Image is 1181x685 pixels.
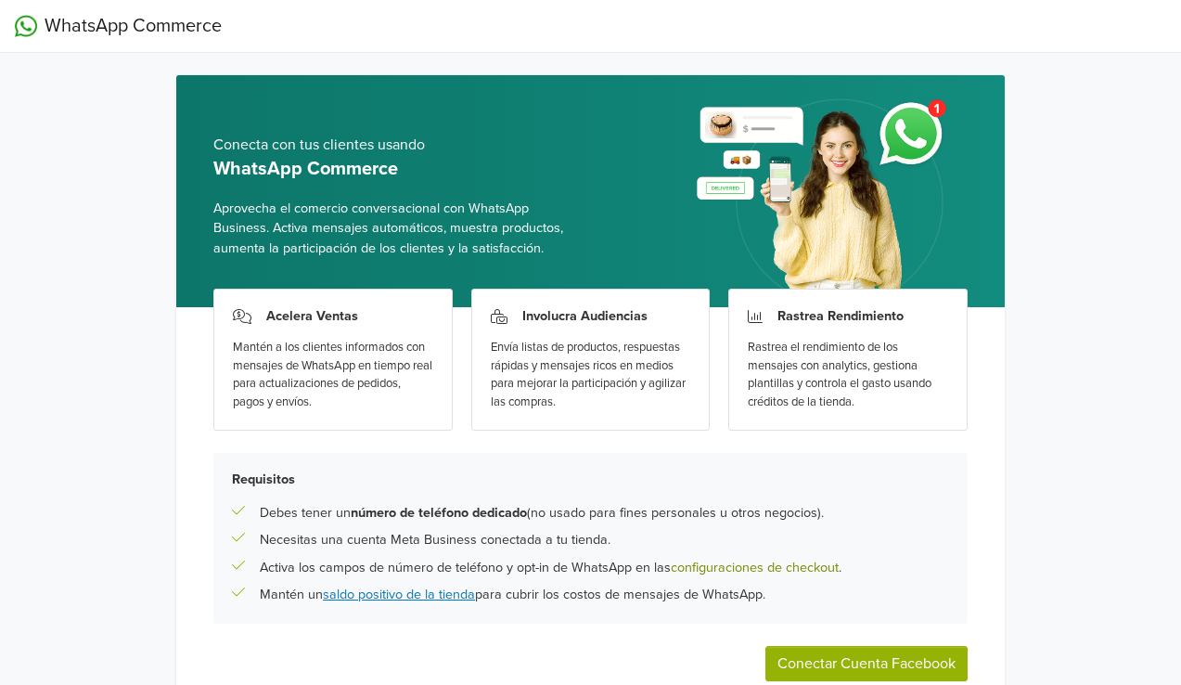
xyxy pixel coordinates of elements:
[232,472,949,487] h5: Requisitos
[260,530,610,550] p: Necesitas una cuenta Meta Business conectada a tu tienda.
[213,158,576,180] h5: WhatsApp Commerce
[260,585,765,605] p: Mantén un para cubrir los costos de mensajes de WhatsApp.
[213,199,576,259] span: Aprovecha el comercio conversacional con WhatsApp Business. Activa mensajes automáticos, muestra ...
[748,339,948,411] div: Rastrea el rendimiento de los mensajes con analytics, gestiona plantillas y controla el gasto usa...
[491,339,691,411] div: Envía listas de productos, respuestas rápidas y mensajes ricos en medios para mejorar la particip...
[233,339,433,411] div: Mantén a los clientes informados con mensajes de WhatsApp en tiempo real para actualizaciones de ...
[15,15,37,37] img: WhatsApp
[260,503,824,523] p: Debes tener un (no usado para fines personales u otros negocios).
[351,505,527,521] b: número de teléfono dedicado
[266,308,358,324] h3: Acelera Ventas
[522,308,648,324] h3: Involucra Audiencias
[765,646,968,681] button: Conectar Cuenta Facebook
[45,12,222,40] span: WhatsApp Commerce
[777,308,904,324] h3: Rastrea Rendimiento
[323,587,475,602] a: saldo positivo de la tienda
[681,88,968,307] img: whatsapp_setup_banner
[260,558,841,578] p: Activa los campos de número de teléfono y opt-in de WhatsApp en las .
[213,136,576,154] h5: Conecta con tus clientes usando
[671,560,839,575] a: configuraciones de checkout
